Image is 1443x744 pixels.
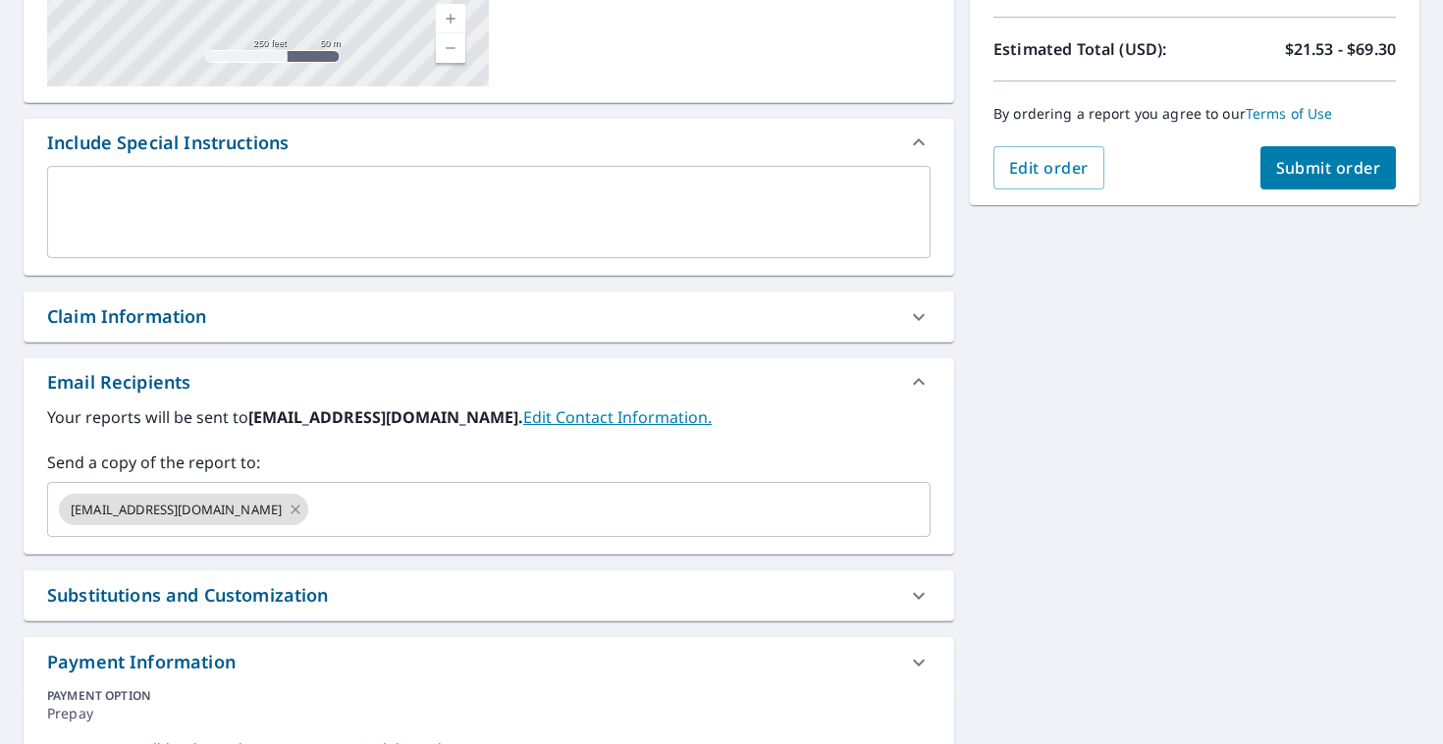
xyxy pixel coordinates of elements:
[1285,37,1396,61] p: $21.53 - $69.30
[47,369,190,396] div: Email Recipients
[47,130,289,156] div: Include Special Instructions
[59,494,308,525] div: [EMAIL_ADDRESS][DOMAIN_NAME]
[47,649,236,675] div: Payment Information
[47,582,329,609] div: Substitutions and Customization
[993,37,1195,61] p: Estimated Total (USD):
[24,119,954,166] div: Include Special Instructions
[1009,157,1089,179] span: Edit order
[59,501,294,519] span: [EMAIL_ADDRESS][DOMAIN_NAME]
[47,451,931,474] label: Send a copy of the report to:
[24,292,954,342] div: Claim Information
[993,105,1396,123] p: By ordering a report you agree to our
[1246,104,1333,123] a: Terms of Use
[47,405,931,429] label: Your reports will be sent to
[993,146,1104,189] button: Edit order
[24,570,954,620] div: Substitutions and Customization
[47,303,207,330] div: Claim Information
[523,406,712,428] a: EditContactInfo
[24,637,954,687] div: Payment Information
[47,687,931,704] div: PAYMENT OPTION
[1260,146,1397,189] button: Submit order
[248,406,523,428] b: [EMAIL_ADDRESS][DOMAIN_NAME].
[436,4,465,33] a: Current Level 17, Zoom In
[436,33,465,63] a: Current Level 17, Zoom Out
[47,704,931,739] div: Prepay
[1276,157,1381,179] span: Submit order
[24,358,954,405] div: Email Recipients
